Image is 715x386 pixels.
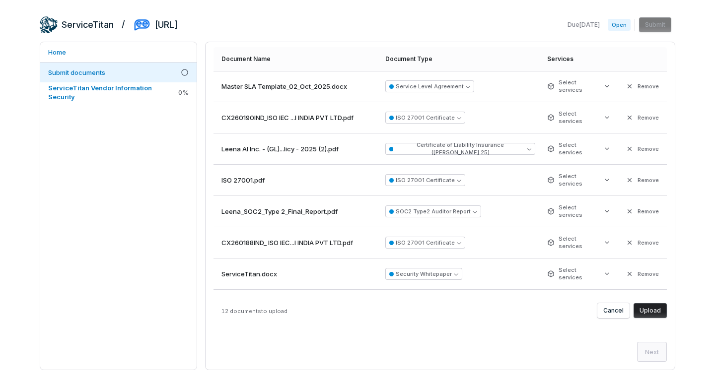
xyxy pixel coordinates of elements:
button: ISO 27001 Certificate [385,112,465,124]
button: Cancel [597,303,630,318]
button: Select services [544,263,614,284]
button: Select services [544,76,614,97]
span: ServiceTitan.docx [221,269,277,279]
button: Remove [623,265,662,283]
span: Open [608,19,631,31]
button: Upload [634,303,667,318]
button: Select services [544,170,614,191]
button: Security Whitepaper [385,268,462,280]
button: Remove [623,171,662,189]
h2: / [122,16,125,31]
button: Service Level Agreement [385,80,474,92]
button: Remove [623,234,662,252]
a: ServiceTitan Vendor Information Security0% [40,82,197,102]
button: Select services [544,138,614,159]
button: Select services [544,232,614,253]
button: SOC2 Type2 Auditor Report [385,205,481,217]
span: CX260188IND_ ISO IEC...I INDIA PVT LTD.pdf [221,238,353,248]
h2: [URL] [155,18,178,31]
a: Submit documents [40,63,197,82]
span: Master SLA Template_02_Oct_2025.docx [221,82,347,92]
button: ISO 27001 Certificate [385,174,465,186]
span: Leena AI Inc. - (GL)...licy - 2025 (2).pdf [221,144,339,154]
button: Select services [544,201,614,222]
button: Remove [623,77,662,95]
span: ISO 27001.pdf [221,176,265,186]
button: ISO 27001 Certificate [385,237,465,249]
span: Submit documents [48,68,105,76]
a: Home [40,42,197,62]
th: Document Type [379,47,541,71]
span: CX260190IND_ISO IEC ...I INDIA PVT LTD.pdf [221,113,354,123]
button: Certificate of Liability Insurance ([PERSON_NAME] 25) [385,143,535,155]
span: 12 documents to upload [221,308,287,315]
button: Remove [623,109,662,127]
th: Services [541,47,617,71]
span: ServiceTitan Vendor Information Security [48,84,152,101]
button: Select services [544,107,614,128]
th: Document Name [214,47,379,71]
span: 0 % [178,88,189,97]
h2: ServiceTitan [62,18,114,31]
button: Remove [623,140,662,158]
button: Remove [623,202,662,220]
span: Leena_SOC2_Type 2_Final_Report.pdf [221,207,338,217]
button: Select services [544,295,614,316]
span: Due [DATE] [568,21,600,29]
